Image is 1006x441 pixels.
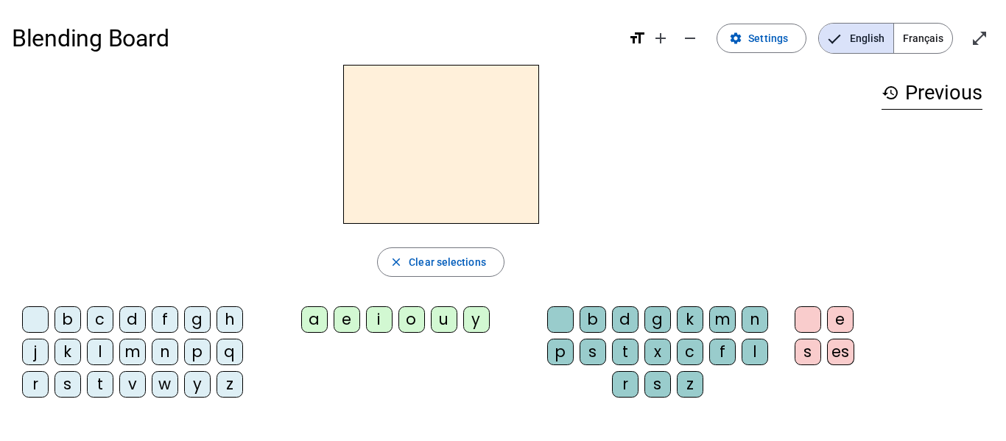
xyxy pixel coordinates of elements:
div: a [301,306,328,333]
span: Français [894,24,952,53]
div: p [184,339,211,365]
h1: Blending Board [12,15,616,62]
div: o [398,306,425,333]
div: n [742,306,768,333]
button: Clear selections [377,247,504,277]
div: k [54,339,81,365]
div: l [87,339,113,365]
button: Enter full screen [965,24,994,53]
div: g [644,306,671,333]
mat-icon: history [882,84,899,102]
mat-icon: remove [681,29,699,47]
div: e [334,306,360,333]
div: v [119,371,146,398]
span: English [819,24,893,53]
div: m [709,306,736,333]
div: b [54,306,81,333]
div: f [152,306,178,333]
div: z [677,371,703,398]
div: q [217,339,243,365]
div: i [366,306,393,333]
button: Decrease font size [675,24,705,53]
span: Settings [748,29,788,47]
div: s [580,339,606,365]
div: t [612,339,639,365]
mat-button-toggle-group: Language selection [818,23,953,54]
div: s [795,339,821,365]
mat-icon: add [652,29,669,47]
div: g [184,306,211,333]
div: es [827,339,854,365]
mat-icon: format_size [628,29,646,47]
div: w [152,371,178,398]
div: y [184,371,211,398]
div: p [547,339,574,365]
mat-icon: open_in_full [971,29,988,47]
div: s [54,371,81,398]
div: d [612,306,639,333]
mat-icon: settings [729,32,742,45]
div: b [580,306,606,333]
div: d [119,306,146,333]
div: c [87,306,113,333]
span: Clear selections [409,253,486,271]
h3: Previous [882,77,982,110]
div: e [827,306,854,333]
div: x [644,339,671,365]
div: j [22,339,49,365]
div: s [644,371,671,398]
div: n [152,339,178,365]
div: m [119,339,146,365]
div: c [677,339,703,365]
div: u [431,306,457,333]
div: r [22,371,49,398]
div: z [217,371,243,398]
div: t [87,371,113,398]
mat-icon: close [390,255,403,269]
button: Increase font size [646,24,675,53]
div: k [677,306,703,333]
div: f [709,339,736,365]
div: r [612,371,639,398]
button: Settings [717,24,806,53]
div: y [463,306,490,333]
div: h [217,306,243,333]
div: l [742,339,768,365]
